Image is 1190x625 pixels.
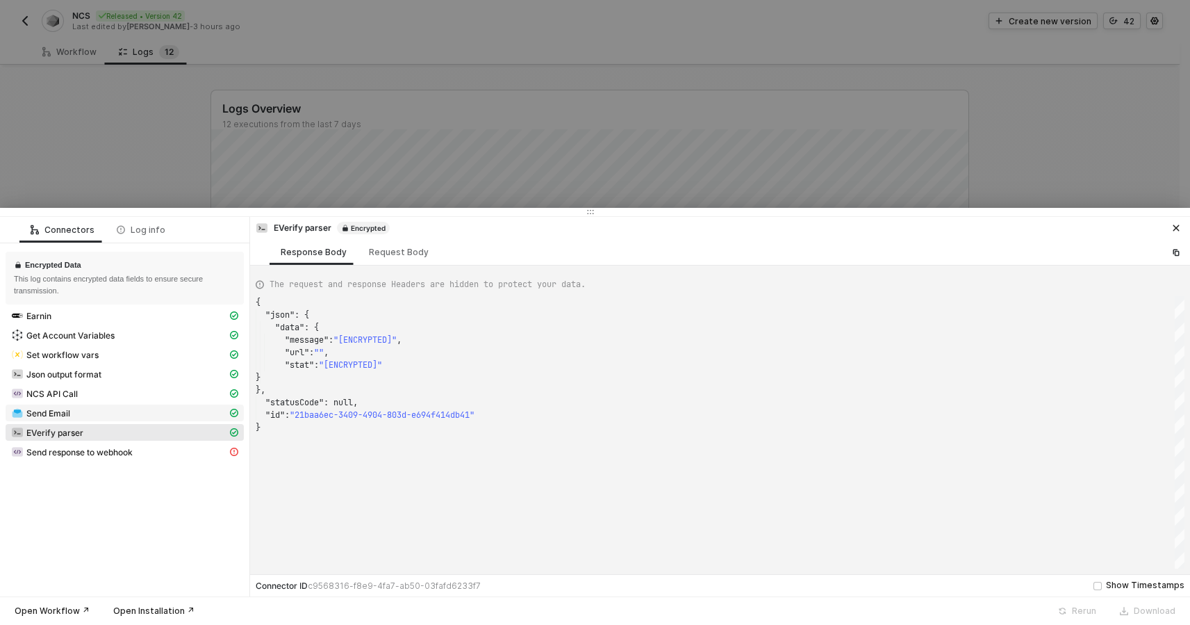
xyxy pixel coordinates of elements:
span: : null, [324,397,358,408]
span: icon-exclamation [230,448,238,456]
span: : [309,347,314,358]
span: { [256,297,261,308]
span: icon-logic [31,226,39,234]
div: Open Installation ↗ [113,606,195,617]
div: This log contains encrypted data fields to ensure secure transmission. [14,273,235,296]
span: icon-cards [230,311,238,320]
span: icon-cards [230,331,238,339]
span: Json output format [26,369,101,380]
span: Earnin [6,307,244,324]
span: "data" [275,322,304,333]
span: icon-drag-indicator [586,208,595,216]
img: integration-icon [12,407,23,419]
img: integration-icon [12,349,23,360]
span: Set workflow vars [6,346,244,363]
span: NCS API Call [26,389,78,400]
span: Encrypted [337,222,390,234]
span: Json output format [6,366,244,382]
span: Send Email [26,408,70,419]
h1: Encrypted Data [25,260,81,270]
span: "[ENCRYPTED]" [319,359,382,371]
span: icon-lock [341,224,349,232]
div: Connector ID [256,581,481,592]
img: integration-icon [12,427,23,438]
span: icon-copy-paste [1172,248,1180,257]
span: } [256,422,261,433]
div: EVerify parser [256,222,390,234]
span: EVerify parser [26,428,83,439]
span: "message" [285,334,329,346]
span: c9568316-f8e9-4fa7-ab50-03fafd6233f7 [308,581,481,591]
span: Earnin [26,311,51,322]
div: Connectors [31,225,94,236]
span: : { [295,309,309,320]
button: Rerun [1049,603,1105,619]
span: icon-cards [230,370,238,378]
span: icon-lock [14,260,22,270]
span: icon-cards [230,350,238,359]
img: integration-icon [12,310,23,321]
div: Log info [117,225,165,236]
span: Get Account Variables [26,330,115,341]
span: : { [304,322,319,333]
span: icon-cards [230,428,238,437]
span: EVerify parser [6,424,244,441]
span: NCS API Call [6,385,244,402]
div: Request Body [369,247,429,258]
span: : [314,359,319,371]
span: , [324,347,329,358]
button: Download [1111,603,1184,619]
button: Open Workflow ↗ [6,603,99,619]
span: "statusCode" [265,397,324,408]
span: icon-cards [230,389,238,398]
div: Response Body [281,247,347,258]
span: Send response to webhook [26,447,133,458]
span: }, [256,384,265,396]
span: , [397,334,402,346]
span: "id" [265,409,285,421]
img: integration-icon [12,330,23,341]
span: "[ENCRYPTED]" [333,334,397,346]
div: Show Timestamps [1106,579,1184,592]
span: icon-cards [230,409,238,417]
span: : [285,409,290,421]
span: icon-close [1172,224,1180,232]
span: "json" [265,309,295,320]
span: "stat" [285,359,314,371]
span: Send response to webhook [6,444,244,460]
span: Get Account Variables [6,327,244,343]
img: integration-icon [256,222,267,234]
button: Open Installation ↗ [104,603,204,619]
span: "url" [285,347,309,358]
span: "21baa6ec-3409-4904-803d-e694f414db41" [290,409,474,421]
span: : [329,334,333,346]
span: "" [314,347,324,358]
div: Open Workflow ↗ [15,606,90,617]
span: Set workflow vars [26,350,99,361]
span: The request and response Headers are hidden to protect your data. [270,278,586,291]
span: Send Email [6,405,244,421]
span: } [256,372,261,383]
img: integration-icon [12,388,23,399]
img: integration-icon [12,368,23,380]
img: integration-icon [12,446,23,457]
